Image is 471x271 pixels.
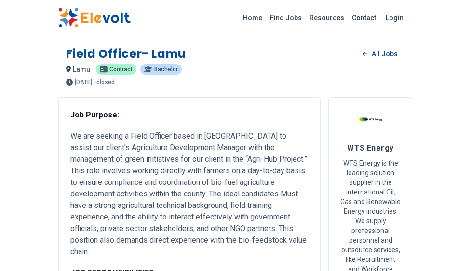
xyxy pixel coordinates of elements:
a: Resources [306,10,348,26]
p: - closed [94,79,115,85]
strong: Job Purpose: [70,110,119,119]
span: lamu [73,65,90,73]
a: All Jobs [355,47,405,61]
a: Login [380,8,409,27]
h1: Field Officer- Lamu [66,46,186,62]
a: Contact [348,10,380,26]
p: We are seeking a Field Officer based in [GEOGRAPHIC_DATA] to assist our client’s Agriculture Deve... [70,130,309,258]
span: Bachelor [154,66,178,72]
a: Home [239,10,266,26]
span: [DATE] [75,79,92,85]
span: WTS Energy [347,143,394,153]
span: Contract [109,66,133,72]
img: WTS Energy [359,109,383,133]
img: Elevolt [58,8,131,28]
a: Find Jobs [266,10,306,26]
